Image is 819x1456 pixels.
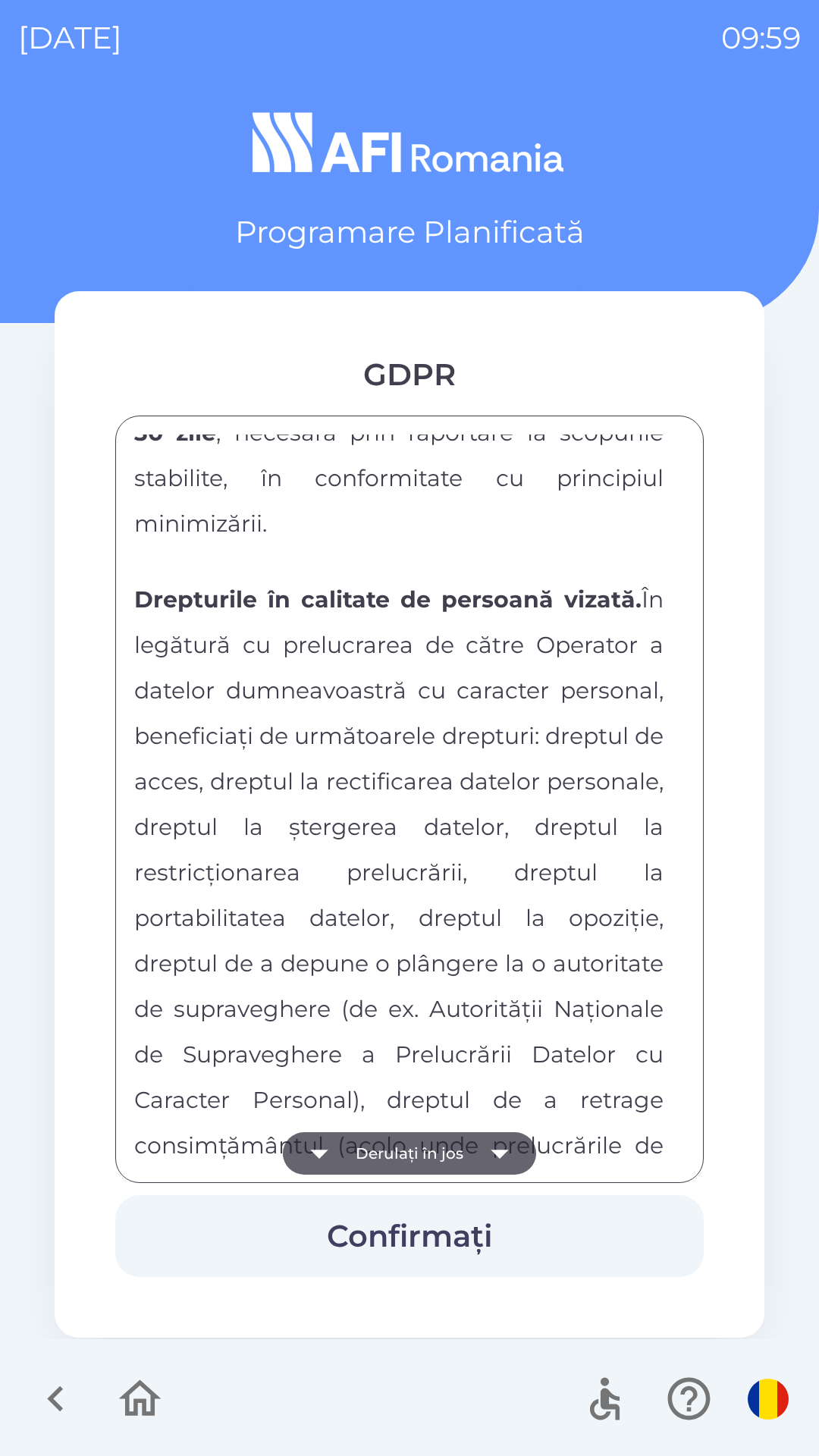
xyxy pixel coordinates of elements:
[134,585,664,1250] span: În legătură cu prelucrarea de către Operator a datelor dumneavoastră cu caracter personal, benefi...
[55,106,764,179] img: Logo
[115,1195,704,1277] button: Confirmați
[283,1132,536,1175] button: Derulați în jos
[115,352,704,397] div: GDPR
[721,15,801,61] p: 09:59
[18,15,122,61] p: [DATE]
[748,1379,789,1420] img: ro flag
[235,209,585,255] p: Programare Planificată
[134,585,642,613] strong: Drepturile în calitate de persoană vizată.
